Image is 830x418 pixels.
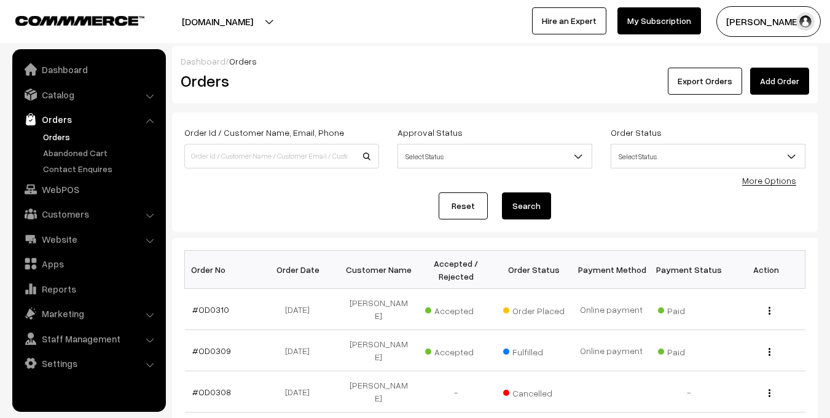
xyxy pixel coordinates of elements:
button: [DOMAIN_NAME] [139,6,296,37]
th: Payment Status [650,251,727,289]
div: / [181,55,809,68]
th: Order Date [262,251,340,289]
th: Payment Method [573,251,650,289]
a: Abandoned Cart [40,146,162,159]
a: #OD0309 [192,345,231,356]
a: #OD0310 [192,304,229,315]
th: Customer Name [340,251,417,289]
span: Select Status [397,144,592,168]
a: Dashboard [181,56,225,66]
a: Contact Enquires [40,162,162,175]
input: Order Id / Customer Name / Customer Email / Customer Phone [184,144,379,168]
a: Staff Management [15,328,162,350]
img: COMMMERCE [15,16,144,25]
td: Online payment [573,289,650,330]
img: Menu [769,389,770,397]
a: Marketing [15,302,162,325]
button: [PERSON_NAME] [716,6,821,37]
a: Apps [15,253,162,275]
a: My Subscription [617,7,701,34]
a: Reports [15,278,162,300]
td: Online payment [573,330,650,371]
span: Fulfilled [503,342,565,358]
a: Reset [439,192,488,219]
td: [PERSON_NAME] [340,289,417,330]
span: Paid [658,342,719,358]
label: Order Id / Customer Name, Email, Phone [184,126,344,139]
a: Website [15,228,162,250]
a: COMMMERCE [15,12,123,27]
span: Accepted [425,301,487,317]
td: [PERSON_NAME] [340,330,417,371]
a: #OD0308 [192,387,231,397]
th: Order No [185,251,262,289]
td: - [417,371,495,412]
span: Cancelled [503,384,565,400]
a: Orders [40,130,162,143]
a: WebPOS [15,178,162,200]
img: user [796,12,815,31]
img: Menu [769,307,770,315]
span: Select Status [611,146,805,167]
span: Accepted [425,342,487,358]
a: More Options [742,175,796,186]
td: [DATE] [262,371,340,412]
a: Catalog [15,84,162,106]
img: Menu [769,348,770,356]
a: Dashboard [15,58,162,81]
a: Settings [15,352,162,374]
a: Orders [15,108,162,130]
a: Customers [15,203,162,225]
th: Accepted / Rejected [417,251,495,289]
span: Orders [229,56,257,66]
a: Add Order [750,68,809,95]
td: [DATE] [262,289,340,330]
span: Select Status [398,146,592,167]
label: Order Status [611,126,662,139]
a: Hire an Expert [532,7,606,34]
td: [PERSON_NAME] [340,371,417,412]
button: Search [502,192,551,219]
span: Select Status [611,144,805,168]
th: Order Status [495,251,573,289]
button: Export Orders [668,68,742,95]
h2: Orders [181,71,378,90]
span: Paid [658,301,719,317]
label: Approval Status [397,126,463,139]
th: Action [727,251,805,289]
td: - [650,371,727,412]
span: Order Placed [503,301,565,317]
td: [DATE] [262,330,340,371]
